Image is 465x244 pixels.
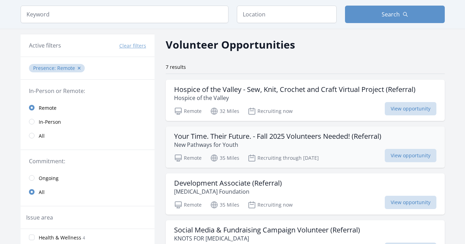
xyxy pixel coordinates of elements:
span: View opportunity [385,149,436,162]
span: Ongoing [39,175,59,182]
p: KNOTS FOR [MEDICAL_DATA] [174,234,360,243]
span: In-Person [39,119,61,125]
legend: In-Person or Remote: [29,87,146,95]
h3: Your Time. Their Future. - Fall 2025 Volunteers Needed! (Referral) [174,132,381,141]
span: Search [382,10,400,19]
p: New Pathways for Youth [174,141,381,149]
p: Hospice of the Valley [174,94,415,102]
p: Remote [174,201,202,209]
span: All [39,132,45,139]
p: 35 Miles [210,201,239,209]
input: Location [237,6,337,23]
h3: Hospice of the Valley - Sew, Knit, Crochet and Craft Virtual Project (Referral) [174,85,415,94]
button: Search [345,6,445,23]
p: Recruiting through [DATE] [248,154,319,162]
p: Remote [174,107,202,115]
span: View opportunity [385,102,436,115]
span: Remote [39,105,57,112]
span: Presence : [33,65,57,71]
h2: Volunteer Opportunities [166,37,295,52]
p: 32 Miles [210,107,239,115]
span: Remote [57,65,75,71]
a: Your Time. Their Future. - Fall 2025 Volunteers Needed! (Referral) New Pathways for Youth Remote ... [166,127,445,168]
input: Keyword [21,6,228,23]
a: All [21,129,155,143]
h3: Social Media & Fundraising Campaign Volunteer (Referral) [174,226,360,234]
a: All [21,185,155,199]
a: Remote [21,101,155,115]
a: Development Associate (Referral) [MEDICAL_DATA] Foundation Remote 35 Miles Recruiting now View op... [166,173,445,215]
legend: Issue area [26,213,53,222]
span: Health & Wellness [39,234,81,241]
span: All [39,189,45,196]
span: 4 [83,235,85,241]
p: Recruiting now [248,107,293,115]
a: In-Person [21,115,155,129]
a: Ongoing [21,171,155,185]
p: [MEDICAL_DATA] Foundation [174,187,282,196]
input: Health & Wellness 4 [29,235,35,240]
h3: Active filters [29,41,61,50]
span: View opportunity [385,196,436,209]
p: Recruiting now [248,201,293,209]
button: ✕ [77,65,81,72]
button: Clear filters [119,42,146,49]
p: 35 Miles [210,154,239,162]
span: 7 results [166,64,186,70]
a: Hospice of the Valley - Sew, Knit, Crochet and Craft Virtual Project (Referral) Hospice of the Va... [166,80,445,121]
p: Remote [174,154,202,162]
h3: Development Associate (Referral) [174,179,282,187]
legend: Commitment: [29,157,146,165]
